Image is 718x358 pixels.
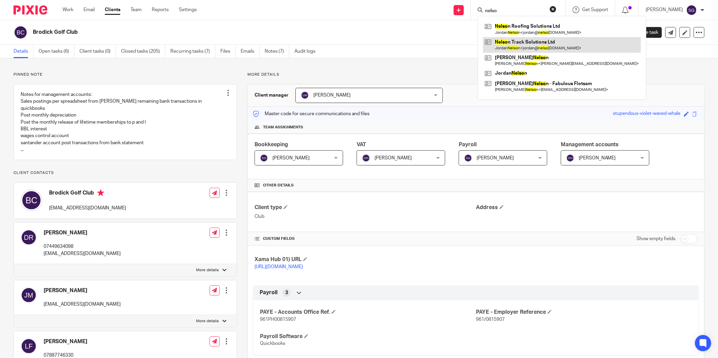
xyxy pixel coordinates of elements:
span: [PERSON_NAME] [272,156,310,160]
a: Reports [152,6,169,13]
img: svg%3E [566,154,574,162]
img: svg%3E [21,189,42,211]
span: VAT [357,142,366,147]
h4: [PERSON_NAME] [44,287,121,294]
div: stupendous-violet-waved-whale [613,110,680,118]
h4: PAYE - Accounts Office Ref. [260,309,476,316]
span: 3 [285,289,288,296]
img: svg%3E [21,287,37,303]
span: Quickbooks [260,341,285,346]
img: svg%3E [260,154,268,162]
p: More details [247,72,704,77]
a: Client tasks (0) [79,45,116,58]
h4: Payroll Software [260,333,476,340]
p: Club [255,213,476,220]
p: [PERSON_NAME] [646,6,683,13]
img: svg%3E [362,154,370,162]
a: Open tasks (6) [39,45,74,58]
img: svg%3E [464,154,472,162]
p: [EMAIL_ADDRESS][DOMAIN_NAME] [44,301,121,308]
h4: Address [476,204,697,211]
a: Email [83,6,95,13]
i: Primary [97,189,104,196]
p: Pinned note [14,72,237,77]
span: Payroll [260,289,278,296]
label: Show empty fields [637,235,675,242]
a: Team [130,6,142,13]
span: [PERSON_NAME] [313,93,351,98]
span: Other details [263,183,294,188]
h4: PAYE - Employer Reference [476,309,692,316]
h4: Xama Hub 01) URL [255,256,476,263]
h4: Client type [255,204,476,211]
a: Emails [241,45,260,58]
span: [PERSON_NAME] [477,156,514,160]
span: Payroll [459,142,477,147]
img: svg%3E [686,5,697,16]
h4: [PERSON_NAME] [44,338,121,345]
a: Notes (7) [265,45,289,58]
img: Pixie [14,5,47,15]
input: Search [484,8,545,14]
a: Closed tasks (205) [121,45,165,58]
p: Client contacts [14,170,237,176]
p: 07449634098 [44,243,121,250]
a: Files [220,45,236,58]
a: Recurring tasks (7) [170,45,215,58]
img: svg%3E [14,25,28,40]
span: 961PH00815907 [260,317,296,322]
span: Bookkeeping [255,142,288,147]
img: svg%3E [301,91,309,99]
span: [PERSON_NAME] [579,156,616,160]
img: svg%3E [21,338,37,354]
a: Details [14,45,33,58]
h3: Client manager [255,92,289,99]
p: More details [196,318,219,324]
a: Work [63,6,73,13]
h4: CUSTOM FIELDS [255,236,476,241]
h4: [PERSON_NAME] [44,229,121,236]
a: Clients [105,6,120,13]
a: Settings [179,6,197,13]
a: Audit logs [294,45,320,58]
p: Master code for secure communications and files [253,110,369,117]
p: [EMAIL_ADDRESS][DOMAIN_NAME] [49,205,126,211]
span: Management accounts [561,142,619,147]
span: 961/0815907 [476,317,505,322]
p: More details [196,267,219,273]
a: [URL][DOMAIN_NAME] [255,264,303,269]
span: Team assignments [263,125,303,130]
h4: Brodick Golf Club [49,189,126,198]
button: Clear [550,6,556,12]
span: Get Support [582,7,608,12]
p: [EMAIL_ADDRESS][DOMAIN_NAME] [44,250,121,257]
img: svg%3E [21,229,37,246]
span: [PERSON_NAME] [375,156,412,160]
h2: Brodick Golf Club [33,29,497,36]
